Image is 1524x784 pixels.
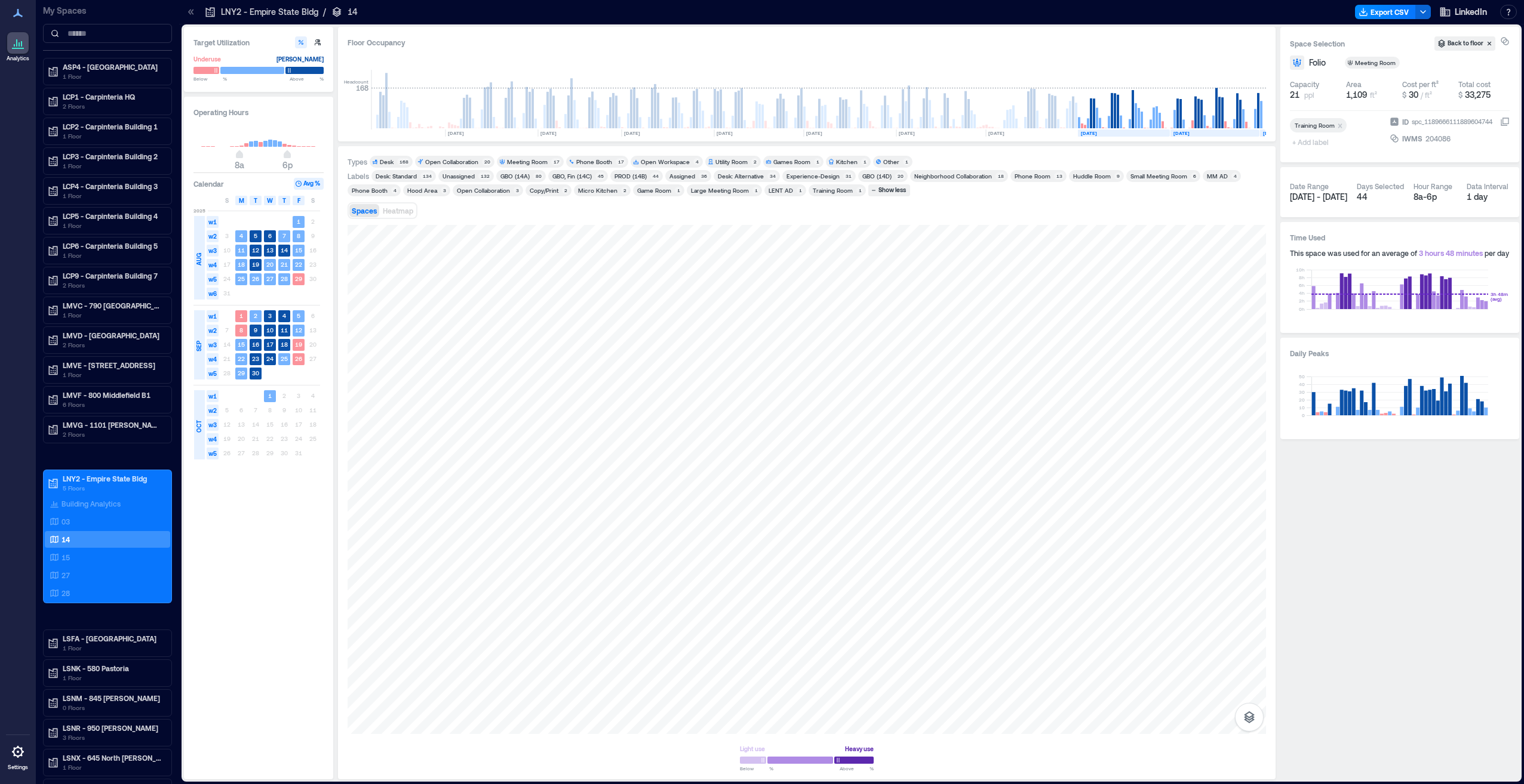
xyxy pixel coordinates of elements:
[239,196,244,205] span: M
[63,251,163,260] p: 1 Floor
[1290,134,1333,150] span: + Add label
[252,341,259,348] text: 16
[266,341,274,348] text: 17
[1114,172,1122,180] div: 9
[281,326,288,334] text: 11
[63,241,163,251] p: LCP6 - Carpinteria Building 5
[193,207,205,214] span: 2025
[616,158,626,165] div: 17
[441,187,448,194] div: 3
[62,499,121,508] p: Building Analytics
[482,158,492,165] div: 20
[207,353,219,365] span: w4
[63,340,163,350] p: 2 Floors
[1299,389,1305,395] tspan: 30
[691,186,749,195] div: Large Meeting Room
[63,753,163,763] p: LSNX - 645 North [PERSON_NAME]
[1419,249,1483,257] span: 3 hours 48 minutes
[1081,130,1097,136] text: [DATE]
[786,172,840,180] div: Experience-Design
[348,6,358,18] p: 14
[281,341,288,348] text: 18
[62,570,70,580] p: 27
[207,259,219,271] span: w4
[1299,397,1305,403] tspan: 20
[1299,298,1305,304] tspan: 2h
[641,158,690,166] div: Open Workspace
[836,158,858,166] div: Kitchen
[843,172,853,180] div: 31
[193,75,227,82] span: Below %
[63,663,163,673] p: LSNK - 580 Pastoria
[266,261,274,268] text: 20
[1355,58,1397,67] div: Meeting Room
[1500,117,1510,126] button: IDspc_1189666111889604744
[862,172,892,180] div: GBO (14D)
[1346,79,1362,89] div: Area
[1409,89,1418,100] span: 30
[767,172,778,180] div: 34
[1299,282,1305,288] tspan: 6h
[290,75,324,82] span: Above %
[1467,181,1508,191] div: Data Interval
[294,178,324,190] button: Avg %
[806,130,822,136] text: [DATE]
[63,723,163,733] p: LSNR - 950 [PERSON_NAME]
[391,187,398,194] div: 4
[877,185,908,196] div: Show less
[552,172,592,180] div: GBO, Fin (14C)
[1402,116,1409,128] span: ID
[207,273,219,285] span: w5
[3,29,33,66] a: Analytics
[62,517,70,526] p: 03
[63,703,163,712] p: 0 Floors
[63,301,163,310] p: LMVC - 790 [GEOGRAPHIC_DATA] B2
[63,101,163,111] p: 2 Floors
[207,339,219,351] span: w3
[1335,121,1347,129] div: Remove Training Room
[380,204,416,217] button: Heatmap
[63,474,163,483] p: LNY2 - Empire State Bldg
[282,160,293,170] span: 6p
[62,552,70,562] p: 15
[715,158,748,166] div: Utility Room
[1458,79,1491,89] div: Total cost
[235,160,244,170] span: 8a
[1290,181,1329,191] div: Date Range
[861,158,868,165] div: 1
[425,158,478,166] div: Open Collaboration
[1015,172,1050,180] div: Phone Room
[813,186,853,195] div: Training Room
[383,206,413,215] span: Heatmap
[207,245,219,257] span: w3
[637,186,671,195] div: Game Room
[63,370,163,379] p: 1 Floor
[457,186,510,195] div: Open Collaboration
[1425,132,1510,144] button: 204086
[1231,172,1239,180] div: 4
[238,341,245,348] text: 15
[397,158,410,165] div: 168
[193,178,224,190] h3: Calendar
[207,325,219,337] span: w2
[193,36,324,48] h3: Target Utilization
[1458,91,1462,99] span: $
[868,184,910,196] button: Show less
[1302,412,1305,418] tspan: 0
[238,355,245,362] text: 22
[740,765,773,772] span: Below %
[281,246,288,254] text: 14
[295,341,302,348] text: 19
[1424,132,1452,144] div: 204086
[63,763,163,772] p: 1 Floor
[63,430,163,439] p: 2 Floors
[1290,248,1510,258] div: This space was used for an average of per day
[773,158,810,166] div: Games Room
[4,737,32,774] a: Settings
[63,360,163,370] p: LMVE - [STREET_ADDRESS]
[295,275,302,282] text: 29
[238,261,245,268] text: 18
[595,172,606,180] div: 45
[1290,38,1434,50] h3: Space Selection
[348,36,1266,48] div: Floor Occupancy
